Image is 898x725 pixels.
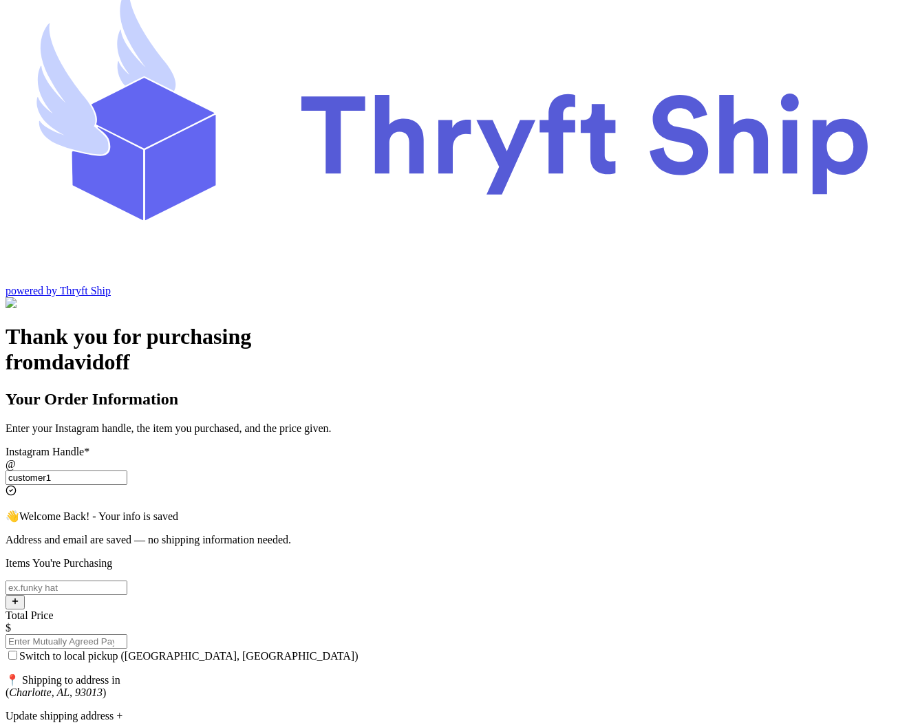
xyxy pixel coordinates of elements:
[6,285,111,296] a: powered by Thryft Ship
[6,609,54,621] label: Total Price
[6,446,89,457] label: Instagram Handle
[6,581,127,595] input: ex.funky hat
[19,650,359,662] span: Switch to local pickup ([GEOGRAPHIC_DATA], [GEOGRAPHIC_DATA])
[6,458,892,470] div: @
[6,622,892,634] div: $
[6,510,19,522] span: 👋
[6,534,892,546] p: Address and email are saved — no shipping information needed.
[6,422,892,435] p: Enter your Instagram handle, the item you purchased, and the price given.
[19,510,178,522] span: Welcome Back! - Your info is saved
[6,324,892,375] h1: Thank you for purchasing from
[8,651,17,660] input: Switch to local pickup ([GEOGRAPHIC_DATA], [GEOGRAPHIC_DATA])
[9,686,103,698] em: Charlotte, AL, 93013
[52,349,130,374] span: davidoff
[6,634,127,649] input: Enter Mutually Agreed Payment
[6,297,142,310] img: Customer Form Background
[6,710,892,722] div: Update shipping address +
[6,557,892,570] p: Items You're Purchasing
[6,390,892,409] h2: Your Order Information
[6,673,892,699] p: 📍 Shipping to address in ( )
